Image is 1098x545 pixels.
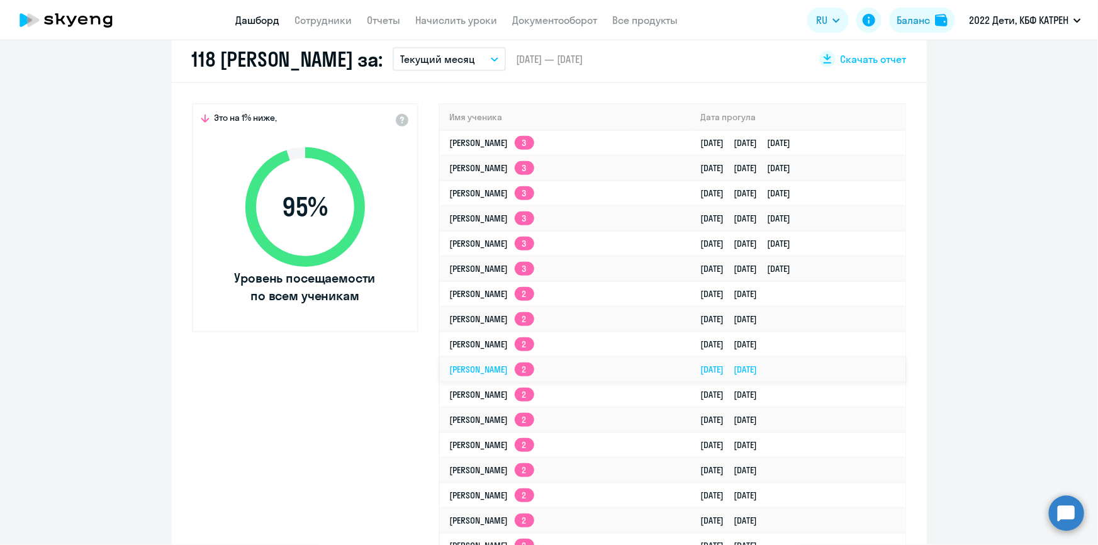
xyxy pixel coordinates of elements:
[440,104,691,130] th: Имя ученика
[889,8,955,33] button: Балансbalance
[691,104,905,130] th: Дата прогула
[807,8,849,33] button: RU
[701,162,801,174] a: [DATE][DATE][DATE]
[450,238,534,249] a: [PERSON_NAME]3
[701,414,768,425] a: [DATE][DATE]
[969,13,1068,28] p: 2022 Дети, КБФ КАТРЕН
[701,464,768,476] a: [DATE][DATE]
[515,413,534,427] app-skyeng-badge: 2
[963,5,1087,35] button: 2022 Дети, КБФ КАТРЕН
[215,112,277,127] span: Это на 1% ниже,
[701,137,801,149] a: [DATE][DATE][DATE]
[515,312,534,326] app-skyeng-badge: 2
[841,52,907,66] span: Скачать отчет
[515,161,534,175] app-skyeng-badge: 3
[236,14,280,26] a: Дашборд
[515,388,534,402] app-skyeng-badge: 2
[701,515,768,526] a: [DATE][DATE]
[450,162,534,174] a: [PERSON_NAME]3
[515,186,534,200] app-skyeng-badge: 3
[450,313,534,325] a: [PERSON_NAME]2
[515,237,534,250] app-skyeng-badge: 3
[450,339,534,350] a: [PERSON_NAME]2
[701,213,801,224] a: [DATE][DATE][DATE]
[515,262,534,276] app-skyeng-badge: 3
[515,337,534,351] app-skyeng-badge: 2
[450,188,534,199] a: [PERSON_NAME]3
[515,488,534,502] app-skyeng-badge: 2
[450,439,534,451] a: [PERSON_NAME]2
[515,463,534,477] app-skyeng-badge: 2
[816,13,827,28] span: RU
[450,263,534,274] a: [PERSON_NAME]3
[450,414,534,425] a: [PERSON_NAME]2
[233,192,378,222] span: 95 %
[701,188,801,199] a: [DATE][DATE][DATE]
[450,137,534,149] a: [PERSON_NAME]3
[515,211,534,225] app-skyeng-badge: 3
[233,269,378,305] span: Уровень посещаемости по всем ученикам
[450,213,534,224] a: [PERSON_NAME]3
[701,288,768,300] a: [DATE][DATE]
[450,464,534,476] a: [PERSON_NAME]2
[701,263,801,274] a: [DATE][DATE][DATE]
[701,364,768,375] a: [DATE][DATE]
[701,339,768,350] a: [DATE][DATE]
[295,14,352,26] a: Сотрудники
[450,364,534,375] a: [PERSON_NAME]2
[450,490,534,501] a: [PERSON_NAME]2
[701,238,801,249] a: [DATE][DATE][DATE]
[701,389,768,400] a: [DATE][DATE]
[416,14,498,26] a: Начислить уроки
[450,389,534,400] a: [PERSON_NAME]2
[701,490,768,501] a: [DATE][DATE]
[515,136,534,150] app-skyeng-badge: 3
[450,288,534,300] a: [PERSON_NAME]2
[515,287,534,301] app-skyeng-badge: 2
[897,13,930,28] div: Баланс
[935,14,948,26] img: balance
[516,52,583,66] span: [DATE] — [DATE]
[450,515,534,526] a: [PERSON_NAME]2
[400,52,475,67] p: Текущий месяц
[513,14,598,26] a: Документооборот
[515,514,534,527] app-skyeng-badge: 2
[701,313,768,325] a: [DATE][DATE]
[367,14,401,26] a: Отчеты
[613,14,678,26] a: Все продукты
[701,439,768,451] a: [DATE][DATE]
[515,362,534,376] app-skyeng-badge: 2
[393,47,506,71] button: Текущий месяц
[192,47,383,72] h2: 118 [PERSON_NAME] за:
[515,438,534,452] app-skyeng-badge: 2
